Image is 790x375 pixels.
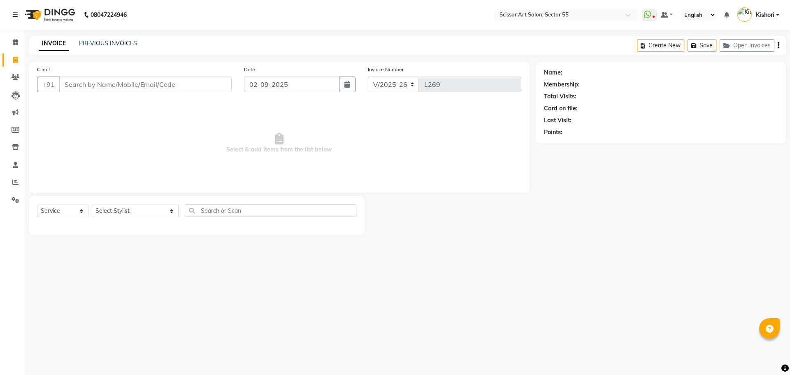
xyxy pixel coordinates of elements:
b: 08047224946 [91,3,127,26]
img: logo [21,3,77,26]
span: Select & add items from the list below [37,102,521,184]
iframe: chat widget [755,342,782,367]
div: Name: [544,68,562,77]
label: Invoice Number [368,66,404,73]
div: Total Visits: [544,92,576,101]
label: Date [244,66,255,73]
div: Last Visit: [544,116,572,125]
img: Kishori [737,7,752,22]
div: Points: [544,128,562,137]
label: Client [37,66,50,73]
input: Search by Name/Mobile/Email/Code [59,77,232,92]
div: Membership: [544,80,580,89]
a: PREVIOUS INVOICES [79,40,137,47]
div: Card on file: [544,104,578,113]
button: Save [688,39,716,52]
span: Kishori [756,11,774,19]
button: Create New [637,39,684,52]
button: Open Invoices [720,39,774,52]
input: Search or Scan [185,204,356,217]
a: INVOICE [39,36,69,51]
button: +91 [37,77,60,92]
